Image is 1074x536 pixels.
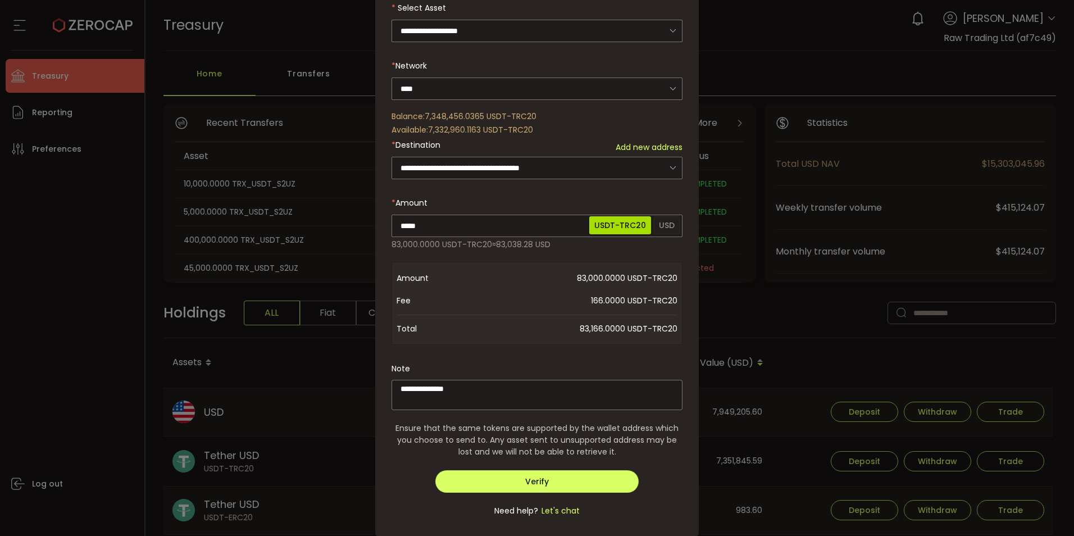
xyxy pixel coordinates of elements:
[1018,482,1074,536] iframe: Chat Widget
[486,317,677,340] span: 83,166.0000 USDT-TRC20
[486,289,677,312] span: 166.0000 USDT-TRC20
[392,111,425,122] span: Balance:
[538,505,580,517] span: Let's chat
[486,267,677,289] span: 83,000.0000 USDT-TRC20
[392,124,428,135] span: Available:
[428,124,533,135] span: 7,332,960.1163 USDT-TRC20
[395,197,427,208] span: Amount
[492,239,496,250] span: ≈
[616,142,682,153] span: Add new address
[397,289,486,312] span: Fee
[425,111,536,122] span: 7,348,456.0365 USDT-TRC20
[525,476,549,487] span: Verify
[392,239,492,250] span: 83,000.0000 USDT-TRC20
[392,423,682,458] span: Ensure that the same tokens are supported by the wallet address which you choose to send to. Any ...
[589,216,651,234] span: USDT-TRC20
[395,139,440,151] span: Destination
[435,470,639,493] button: Verify
[397,267,486,289] span: Amount
[496,239,550,250] span: 83,038.28 USD
[392,363,410,374] label: Note
[494,505,538,517] span: Need help?
[397,317,486,340] span: Total
[654,216,680,234] span: USD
